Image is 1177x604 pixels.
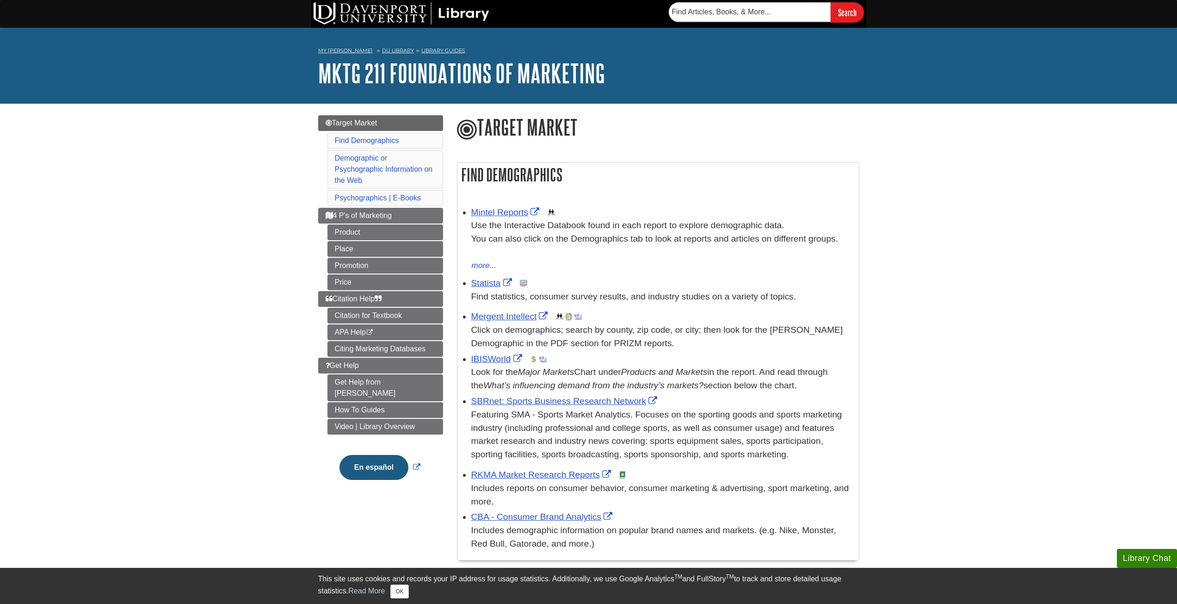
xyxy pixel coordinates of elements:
img: Industry Report [539,355,547,363]
a: Link opens in new window [471,470,613,479]
a: Product [327,224,443,240]
a: Place [327,241,443,257]
div: Guide Page Menu [318,115,443,496]
img: DU Library [314,2,489,25]
a: Link opens in new window [471,207,542,217]
i: This link opens in a new window [366,330,374,336]
a: Citing Marketing Databases [327,341,443,357]
a: Price [327,274,443,290]
h2: Find Demographics [457,162,859,187]
div: Look for the Chart under in the report. And read through the section below the chart. [471,366,854,392]
span: Citation Help [326,295,382,303]
p: Featuring SMA - Sports Market Analytics. Focuses on the sporting goods and sports marketing indus... [471,408,854,461]
a: MKTG 211 Foundations of Marketing [318,59,605,87]
i: What’s influencing demand from the industry’s markets? [483,380,703,390]
button: more... [471,259,497,272]
a: Promotion [327,258,443,274]
i: Major Markets [518,367,574,377]
div: Click on demographics; search by county, zip code, or city; then look for the [PERSON_NAME] Demog... [471,324,854,350]
p: Find statistics, consumer survey results, and industry studies on a variety of topics. [471,290,854,304]
a: My [PERSON_NAME] [318,47,373,55]
div: Includes reports on consumer behavior, consumer marketing & advertising, sport marketing, and more. [471,482,854,509]
a: Link opens in new window [471,396,660,406]
sup: TM [726,573,734,580]
a: Read More [348,587,385,595]
h1: Target Market [457,115,859,141]
a: Get Help [318,358,443,374]
img: Company Information [565,313,573,320]
a: Link opens in new window [337,463,423,471]
input: Search [831,2,864,22]
i: Products and Markets [621,367,708,377]
a: Citation for Textbook [327,308,443,324]
a: Link opens in new window [471,311,550,321]
a: Psychographics | E-Books [335,194,421,202]
a: Link opens in new window [471,512,615,522]
div: Includes demographic information on popular brand names and markets. (e.g. Nike, Monster, Red Bul... [471,524,854,551]
a: Video | Library Overview [327,419,443,435]
form: Searches DU Library's articles, books, and more [669,2,864,22]
img: Demographics [548,209,555,216]
a: 4 P's of Marketing [318,208,443,224]
button: Close [390,585,408,598]
span: Target Market [326,119,377,127]
sup: TM [674,573,682,580]
a: Demographic or Psychographic Information on the Web [335,154,433,184]
span: 4 P's of Marketing [326,212,392,219]
a: Link opens in new window [471,278,514,288]
img: Demographics [556,313,563,320]
a: Get Help from [PERSON_NAME] [327,374,443,401]
img: Financial Report [530,355,537,363]
button: Library Chat [1117,549,1177,568]
a: Link opens in new window [471,354,524,364]
div: This site uses cookies and records your IP address for usage statistics. Additionally, we use Goo... [318,573,859,598]
div: Use the Interactive Databook found in each report to explore demographic data. You can also click... [471,219,854,259]
button: En español [339,455,408,480]
a: DU Library [382,47,414,54]
nav: breadcrumb [318,44,859,59]
span: Get Help [326,361,359,369]
a: Find Demographics [335,137,399,144]
img: Industry Report [574,313,582,320]
a: Library Guides [421,47,465,54]
a: Target Market [318,115,443,131]
img: e-Book [619,471,626,479]
img: Statistics [520,280,527,287]
a: Citation Help [318,291,443,307]
a: APA Help [327,324,443,340]
input: Find Articles, Books, & More... [669,2,831,22]
a: How To Guides [327,402,443,418]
